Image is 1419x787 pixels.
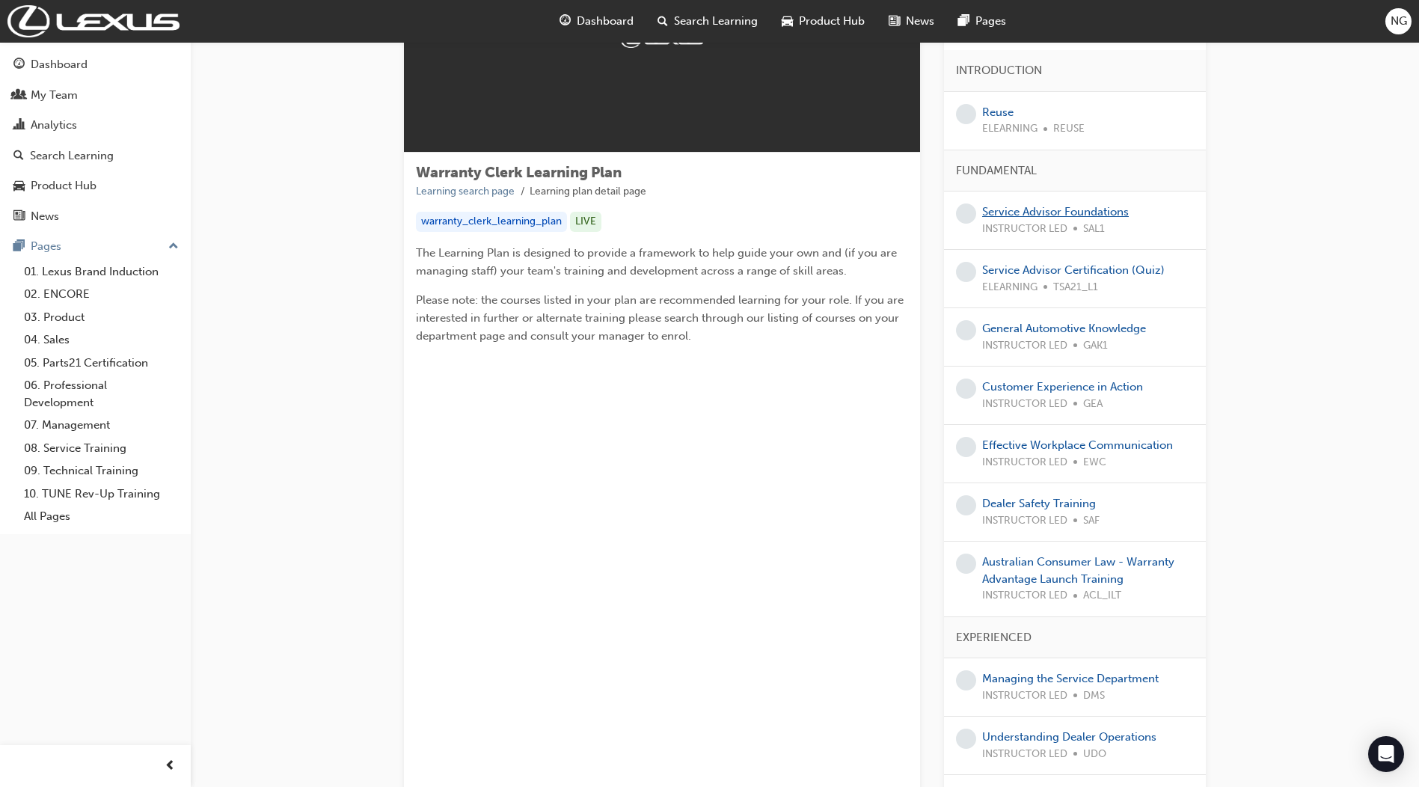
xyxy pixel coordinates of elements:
a: pages-iconPages [946,6,1018,37]
span: learningRecordVerb_NONE-icon [956,729,976,749]
span: INSTRUCTOR LED [982,454,1067,471]
span: learningRecordVerb_NONE-icon [956,670,976,690]
div: LIVE [570,212,601,232]
span: learningRecordVerb_NONE-icon [956,554,976,574]
a: 06. Professional Development [18,374,185,414]
span: learningRecordVerb_NONE-icon [956,379,976,399]
img: Trak [7,5,180,37]
span: Search Learning [674,13,758,30]
div: Analytics [31,117,77,134]
span: SAF [1083,512,1100,530]
span: UDO [1083,746,1106,763]
div: warranty_clerk_learning_plan [416,212,567,232]
a: My Team [6,82,185,109]
span: learningRecordVerb_NONE-icon [956,495,976,515]
span: INSTRUCTOR LED [982,746,1067,763]
span: The Learning Plan is designed to provide a framework to help guide your own and (if you are manag... [416,246,900,278]
span: NG [1391,13,1407,30]
span: INSTRUCTOR LED [982,221,1067,238]
span: search-icon [658,12,668,31]
a: Learning search page [416,185,515,197]
span: INSTRUCTOR LED [982,337,1067,355]
span: EXPERIENCED [956,629,1032,646]
span: Please note: the courses listed in your plan are recommended learning for your role. If you are i... [416,293,907,343]
span: search-icon [13,150,24,163]
a: Australian Consumer Law - Warranty Advantage Launch Training [982,555,1174,586]
span: INSTRUCTOR LED [982,396,1067,413]
span: REUSE [1053,120,1085,138]
a: 01. Lexus Brand Induction [18,260,185,284]
a: All Pages [18,505,185,528]
span: chart-icon [13,119,25,132]
span: INSTRUCTOR LED [982,512,1067,530]
a: 07. Management [18,414,185,437]
a: car-iconProduct Hub [770,6,877,37]
a: 02. ENCORE [18,283,185,306]
a: 03. Product [18,306,185,329]
span: INTRODUCTION [956,62,1042,79]
span: ELEARNING [982,279,1038,296]
li: Learning plan detail page [530,183,646,200]
a: 05. Parts21 Certification [18,352,185,375]
span: up-icon [168,237,179,257]
a: search-iconSearch Learning [646,6,770,37]
a: Effective Workplace Communication [982,438,1173,452]
span: news-icon [13,210,25,224]
button: Pages [6,233,185,260]
div: Product Hub [31,177,96,195]
span: ACL_ILT [1083,587,1121,604]
span: prev-icon [165,757,176,776]
div: News [31,208,59,225]
span: Product Hub [799,13,865,30]
span: INSTRUCTOR LED [982,587,1067,604]
span: pages-icon [13,240,25,254]
span: GAK1 [1083,337,1108,355]
span: GEA [1083,396,1103,413]
a: guage-iconDashboard [548,6,646,37]
span: Dashboard [577,13,634,30]
span: pages-icon [958,12,969,31]
span: SAL1 [1083,221,1105,238]
span: DMS [1083,688,1105,705]
a: Managing the Service Department [982,672,1159,685]
div: Open Intercom Messenger [1368,736,1404,772]
a: 08. Service Training [18,437,185,460]
span: FUNDAMENTAL [956,162,1037,180]
a: Product Hub [6,172,185,200]
a: Search Learning [6,142,185,170]
span: learningRecordVerb_NONE-icon [956,104,976,124]
span: INSTRUCTOR LED [982,688,1067,705]
span: guage-icon [13,58,25,72]
a: Dealer Safety Training [982,497,1096,510]
a: 10. TUNE Rev-Up Training [18,483,185,506]
a: Service Advisor Certification (Quiz) [982,263,1165,277]
a: General Automotive Knowledge [982,322,1146,335]
span: learningRecordVerb_NONE-icon [956,437,976,457]
span: News [906,13,934,30]
a: Service Advisor Foundations [982,205,1129,218]
span: car-icon [13,180,25,193]
div: Search Learning [30,147,114,165]
span: TSA21_L1 [1053,279,1098,296]
a: Dashboard [6,51,185,79]
a: news-iconNews [877,6,946,37]
span: news-icon [889,12,900,31]
button: NG [1385,8,1412,34]
a: 09. Technical Training [18,459,185,483]
a: News [6,203,185,230]
span: EWC [1083,454,1106,471]
a: Understanding Dealer Operations [982,730,1156,744]
a: Analytics [6,111,185,139]
span: Warranty Clerk Learning Plan [416,164,622,181]
span: guage-icon [560,12,571,31]
span: people-icon [13,89,25,102]
div: Dashboard [31,56,88,73]
span: ELEARNING [982,120,1038,138]
span: learningRecordVerb_NONE-icon [956,262,976,282]
a: Customer Experience in Action [982,380,1143,393]
button: DashboardMy TeamAnalyticsSearch LearningProduct HubNews [6,48,185,233]
div: My Team [31,87,78,104]
span: car-icon [782,12,793,31]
